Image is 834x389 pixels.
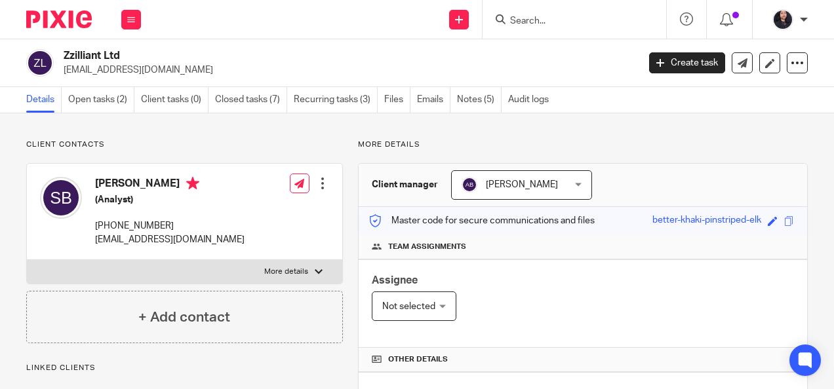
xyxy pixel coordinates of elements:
img: MicrosoftTeams-image.jfif [772,9,793,30]
span: Assignee [372,275,418,286]
img: Pixie [26,10,92,28]
p: More details [264,267,308,277]
h5: (Analyst) [95,193,245,206]
p: Linked clients [26,363,343,373]
h4: + Add contact [138,307,230,327]
p: [PHONE_NUMBER] [95,219,245,232]
span: Other details [388,354,448,365]
p: More details [358,139,808,150]
img: svg%3E [462,177,477,193]
a: Details [26,87,62,113]
a: Notes (5) [457,87,502,113]
p: [EMAIL_ADDRESS][DOMAIN_NAME] [95,233,245,246]
a: Client tasks (0) [141,87,208,113]
a: Emails [417,87,450,113]
i: Primary [186,177,199,190]
span: Team assignments [388,242,466,252]
a: Closed tasks (7) [215,87,287,113]
a: Open tasks (2) [68,87,134,113]
div: better-khaki-pinstriped-elk [652,213,761,229]
a: Audit logs [508,87,555,113]
p: Master code for secure communications and files [368,214,595,227]
img: svg%3E [26,49,54,77]
span: Not selected [382,302,435,311]
input: Search [509,16,627,28]
span: [PERSON_NAME] [486,180,558,189]
a: Files [384,87,410,113]
h3: Client manager [372,178,438,191]
a: Recurring tasks (3) [294,87,378,113]
img: svg%3E [40,177,82,219]
h4: [PERSON_NAME] [95,177,245,193]
h2: Zzilliant Ltd [64,49,516,63]
p: [EMAIL_ADDRESS][DOMAIN_NAME] [64,64,629,77]
p: Client contacts [26,139,343,150]
a: Create task [649,52,725,73]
